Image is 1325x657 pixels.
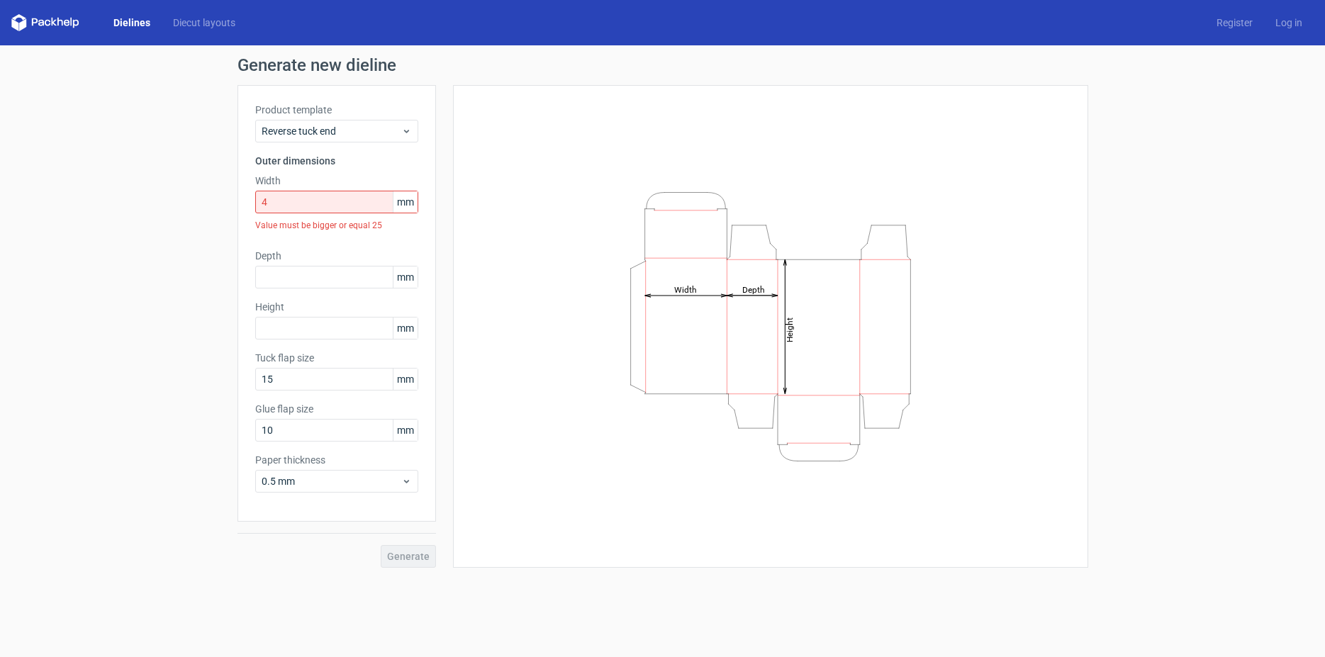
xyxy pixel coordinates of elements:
[255,351,418,365] label: Tuck flap size
[255,103,418,117] label: Product template
[237,57,1088,74] h1: Generate new dieline
[742,284,764,294] tspan: Depth
[393,191,418,213] span: mm
[162,16,247,30] a: Diecut layouts
[262,474,401,488] span: 0.5 mm
[255,402,418,416] label: Glue flap size
[393,318,418,339] span: mm
[255,213,418,237] div: Value must be bigger or equal 25
[393,420,418,441] span: mm
[784,317,794,342] tspan: Height
[255,249,418,263] label: Depth
[393,266,418,288] span: mm
[255,174,418,188] label: Width
[1264,16,1314,30] a: Log in
[255,154,418,168] h3: Outer dimensions
[393,369,418,390] span: mm
[255,453,418,467] label: Paper thickness
[673,284,696,294] tspan: Width
[255,300,418,314] label: Height
[102,16,162,30] a: Dielines
[262,124,401,138] span: Reverse tuck end
[1205,16,1264,30] a: Register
